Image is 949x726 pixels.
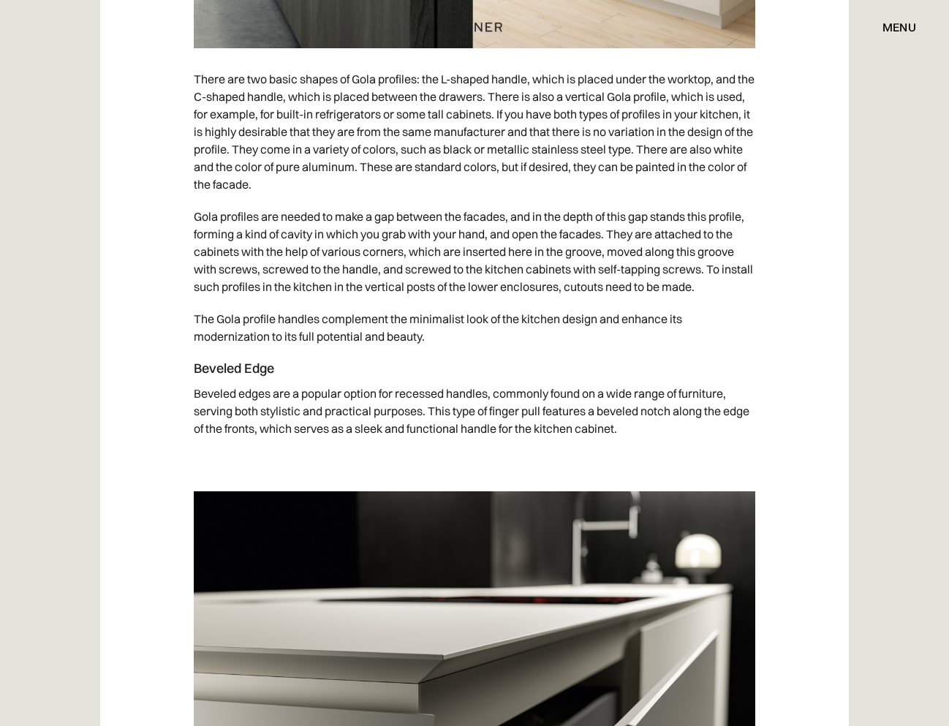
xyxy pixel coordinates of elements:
p: The Gola profile handles complement the minimalist look of the kitchen design and enhance its mod... [194,303,755,352]
h4: Beveled Edge [194,360,755,377]
div: menu [882,21,916,33]
div: menu [868,15,916,39]
p: Gola profiles are needed to make a gap between the facades, and in the depth of this gap stands t... [194,200,755,303]
p: There are two basic shapes of Gola profiles: the L-shaped handle, which is placed under the workt... [194,63,755,200]
p: ‍ [194,445,755,477]
a: home [420,18,529,37]
p: Beveled edges are a popular option for recessed handles, commonly found on a wide range of furnit... [194,377,755,445]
